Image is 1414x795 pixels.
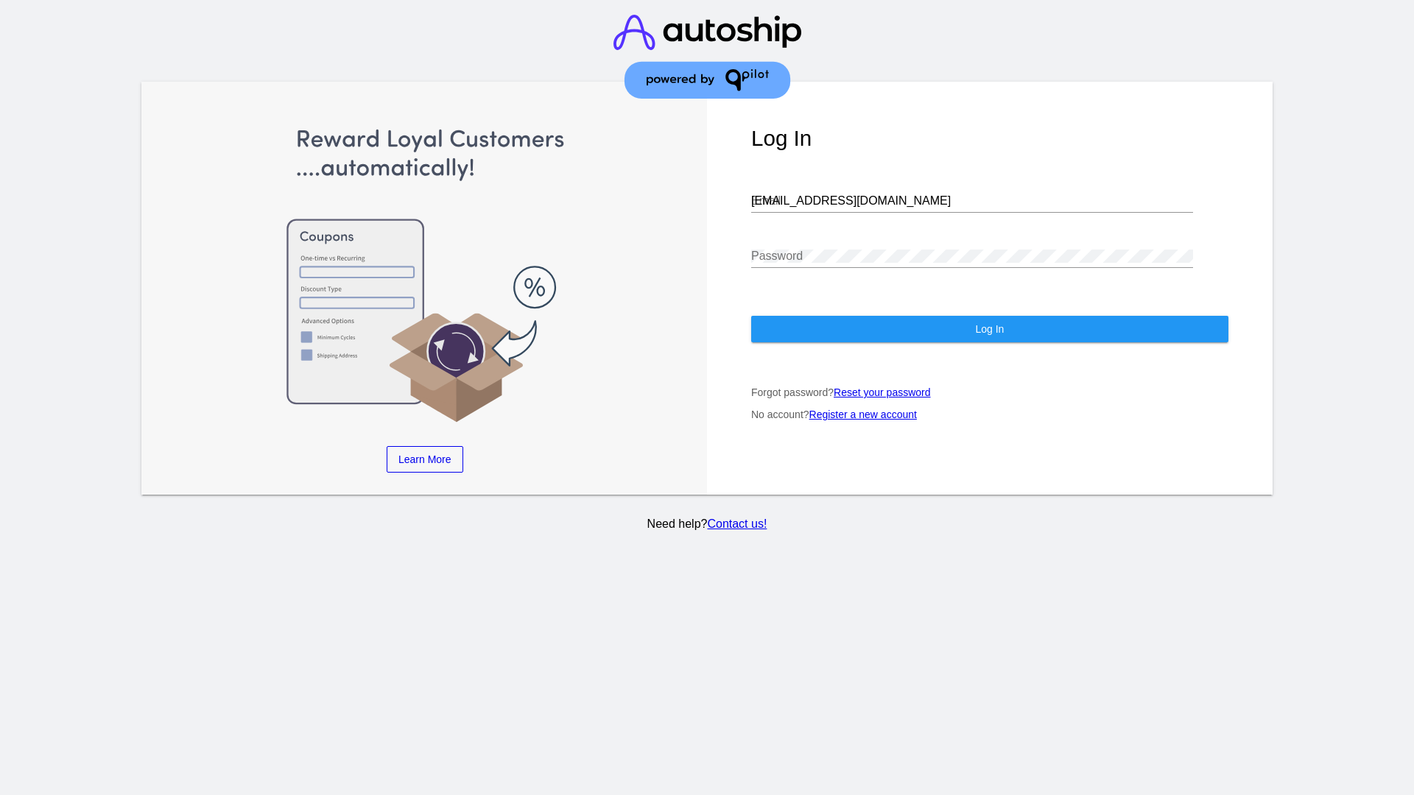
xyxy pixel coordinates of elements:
[751,126,1228,151] h1: Log In
[139,517,1276,531] p: Need help?
[398,453,451,465] span: Learn More
[751,316,1228,342] button: Log In
[809,409,917,420] a: Register a new account
[751,409,1228,420] p: No account?
[751,386,1228,398] p: Forgot password?
[751,194,1193,208] input: Email
[834,386,931,398] a: Reset your password
[975,323,1004,335] span: Log In
[186,126,664,424] img: Apply Coupons Automatically to Scheduled Orders with QPilot
[387,446,463,473] a: Learn More
[707,517,767,530] a: Contact us!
